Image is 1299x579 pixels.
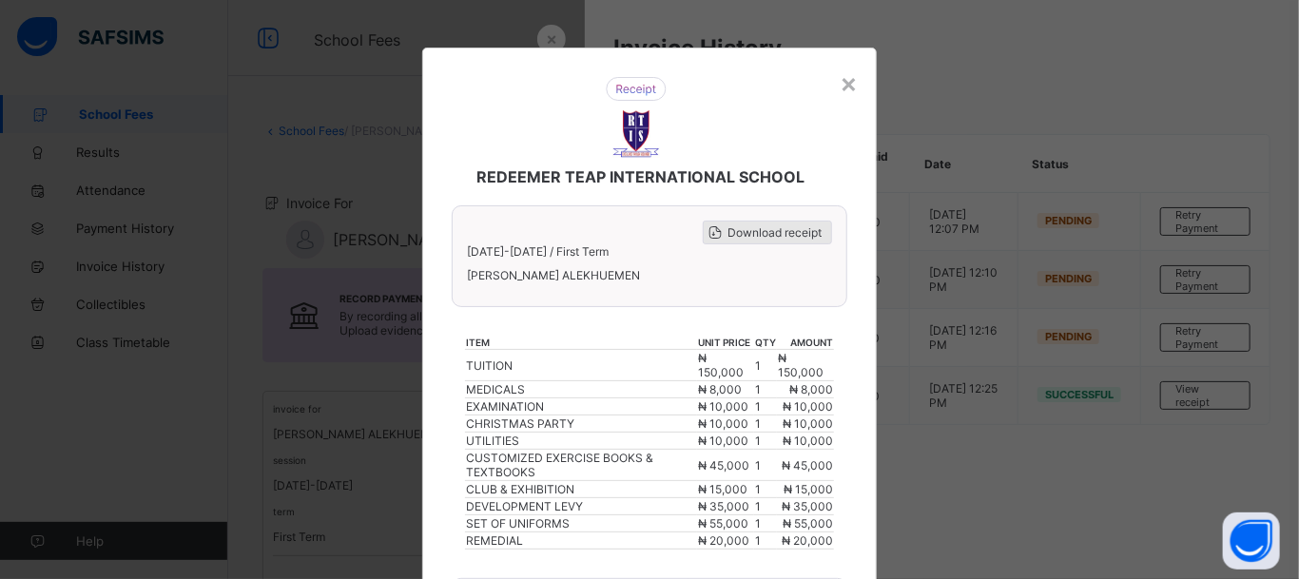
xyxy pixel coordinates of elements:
span: ₦ 10,000 [783,416,833,431]
span: Download receipt [727,225,822,240]
span: ₦ 35,000 [698,499,749,513]
div: CLUB & EXHIBITION [466,482,696,496]
span: ₦ 8,000 [789,382,833,396]
td: 1 [754,398,777,415]
div: MEDICALS [466,382,696,396]
span: ₦ 35,000 [782,499,833,513]
div: REMEDIAL [466,533,696,548]
span: ₦ 15,000 [784,482,833,496]
div: × [840,67,858,99]
th: item [465,336,697,350]
td: 1 [754,515,777,532]
td: 1 [754,350,777,381]
td: 1 [754,498,777,515]
div: UTILITIES [466,434,696,448]
td: 1 [754,415,777,433]
td: 1 [754,450,777,481]
span: [PERSON_NAME] ALEKHUEMEN [467,268,832,282]
span: ₦ 10,000 [698,416,748,431]
th: unit price [697,336,754,350]
td: 1 [754,381,777,398]
span: [DATE]-[DATE] / First Term [467,244,609,259]
span: ₦ 20,000 [698,533,749,548]
div: CUSTOMIZED EXERCISE BOOKS & TEXTBOOKS [466,451,696,479]
span: ₦ 8,000 [698,382,742,396]
span: ₦ 45,000 [782,458,833,473]
span: ₦ 10,000 [698,399,748,414]
span: ₦ 55,000 [698,516,748,531]
div: TUITION [466,358,696,373]
span: ₦ 150,000 [698,351,744,379]
div: SET OF UNIFORMS [466,516,696,531]
td: 1 [754,433,777,450]
div: DEVELOPMENT LEVY [466,499,696,513]
span: ₦ 150,000 [778,351,824,379]
img: REDEEMER TEAP INTERNATIONAL SCHOOL [612,110,660,158]
div: CHRISTMAS PARTY [466,416,696,431]
span: ₦ 55,000 [783,516,833,531]
button: Open asap [1223,512,1280,569]
div: EXAMINATION [466,399,696,414]
span: ₦ 10,000 [698,434,748,448]
th: amount [777,336,834,350]
th: qty [754,336,777,350]
span: ₦ 15,000 [698,482,747,496]
span: ₦ 20,000 [782,533,833,548]
span: ₦ 10,000 [783,434,833,448]
span: ₦ 45,000 [698,458,749,473]
td: 1 [754,532,777,550]
span: REDEEMER TEAP INTERNATIONAL SCHOOL [477,167,805,186]
img: receipt.26f346b57495a98c98ef9b0bc63aa4d8.svg [606,77,667,101]
td: 1 [754,481,777,498]
span: ₦ 10,000 [783,399,833,414]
